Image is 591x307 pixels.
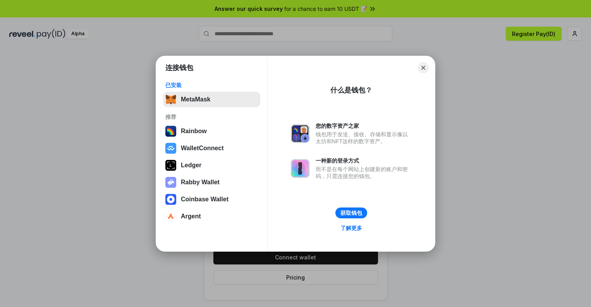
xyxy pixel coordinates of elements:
button: MetaMask [163,92,260,107]
button: 获取钱包 [335,208,367,218]
img: svg+xml,%3Csvg%20width%3D%22120%22%20height%3D%22120%22%20viewBox%3D%220%200%20120%20120%22%20fil... [165,126,176,137]
img: svg+xml,%3Csvg%20xmlns%3D%22http%3A%2F%2Fwww.w3.org%2F2000%2Fsvg%22%20fill%3D%22none%22%20viewBox... [291,159,309,178]
img: svg+xml,%3Csvg%20width%3D%2228%22%20height%3D%2228%22%20viewBox%3D%220%200%2028%2028%22%20fill%3D... [165,211,176,222]
div: 一种新的登录方式 [316,157,412,164]
div: Rabby Wallet [181,179,220,186]
img: svg+xml,%3Csvg%20xmlns%3D%22http%3A%2F%2Fwww.w3.org%2F2000%2Fsvg%22%20fill%3D%22none%22%20viewBox... [165,177,176,188]
a: 了解更多 [336,223,367,233]
div: Argent [181,213,201,220]
button: Ledger [163,158,260,173]
div: MetaMask [181,96,210,103]
div: Rainbow [181,128,207,135]
div: 推荐 [165,113,258,120]
div: WalletConnect [181,145,224,152]
button: Rabby Wallet [163,175,260,190]
div: 钱包用于发送、接收、存储和显示像以太坊和NFT这样的数字资产。 [316,131,412,145]
button: Rainbow [163,123,260,139]
div: 了解更多 [340,225,362,232]
button: Close [418,62,429,73]
h1: 连接钱包 [165,63,193,72]
div: Coinbase Wallet [181,196,228,203]
button: Coinbase Wallet [163,192,260,207]
button: WalletConnect [163,141,260,156]
img: svg+xml,%3Csvg%20xmlns%3D%22http%3A%2F%2Fwww.w3.org%2F2000%2Fsvg%22%20width%3D%2228%22%20height%3... [165,160,176,171]
img: svg+xml,%3Csvg%20fill%3D%22none%22%20height%3D%2233%22%20viewBox%3D%220%200%2035%2033%22%20width%... [165,94,176,105]
div: 获取钱包 [340,209,362,216]
div: 已安装 [165,82,258,89]
div: 什么是钱包？ [330,86,372,95]
button: Argent [163,209,260,224]
img: svg+xml,%3Csvg%20width%3D%2228%22%20height%3D%2228%22%20viewBox%3D%220%200%2028%2028%22%20fill%3D... [165,143,176,154]
div: 您的数字资产之家 [316,122,412,129]
div: Ledger [181,162,201,169]
div: 而不是在每个网站上创建新的账户和密码，只需连接您的钱包。 [316,166,412,180]
img: svg+xml,%3Csvg%20xmlns%3D%22http%3A%2F%2Fwww.w3.org%2F2000%2Fsvg%22%20fill%3D%22none%22%20viewBox... [291,124,309,143]
img: svg+xml,%3Csvg%20width%3D%2228%22%20height%3D%2228%22%20viewBox%3D%220%200%2028%2028%22%20fill%3D... [165,194,176,205]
